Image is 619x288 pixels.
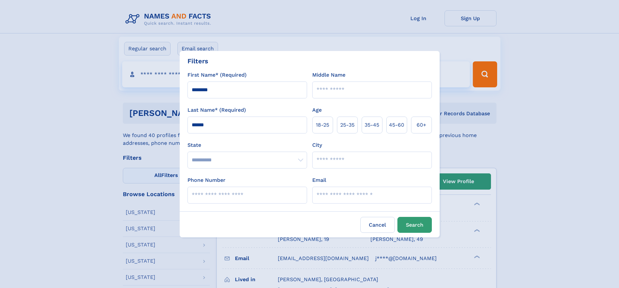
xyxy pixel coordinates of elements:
label: Age [312,106,322,114]
span: 60+ [417,121,426,129]
button: Search [397,217,432,233]
span: 35‑45 [365,121,379,129]
span: 18‑25 [316,121,329,129]
label: City [312,141,322,149]
label: Last Name* (Required) [187,106,246,114]
label: Cancel [360,217,395,233]
label: State [187,141,307,149]
label: Email [312,176,326,184]
label: Phone Number [187,176,226,184]
div: Filters [187,56,208,66]
label: Middle Name [312,71,345,79]
span: 25‑35 [340,121,355,129]
label: First Name* (Required) [187,71,247,79]
span: 45‑60 [389,121,404,129]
